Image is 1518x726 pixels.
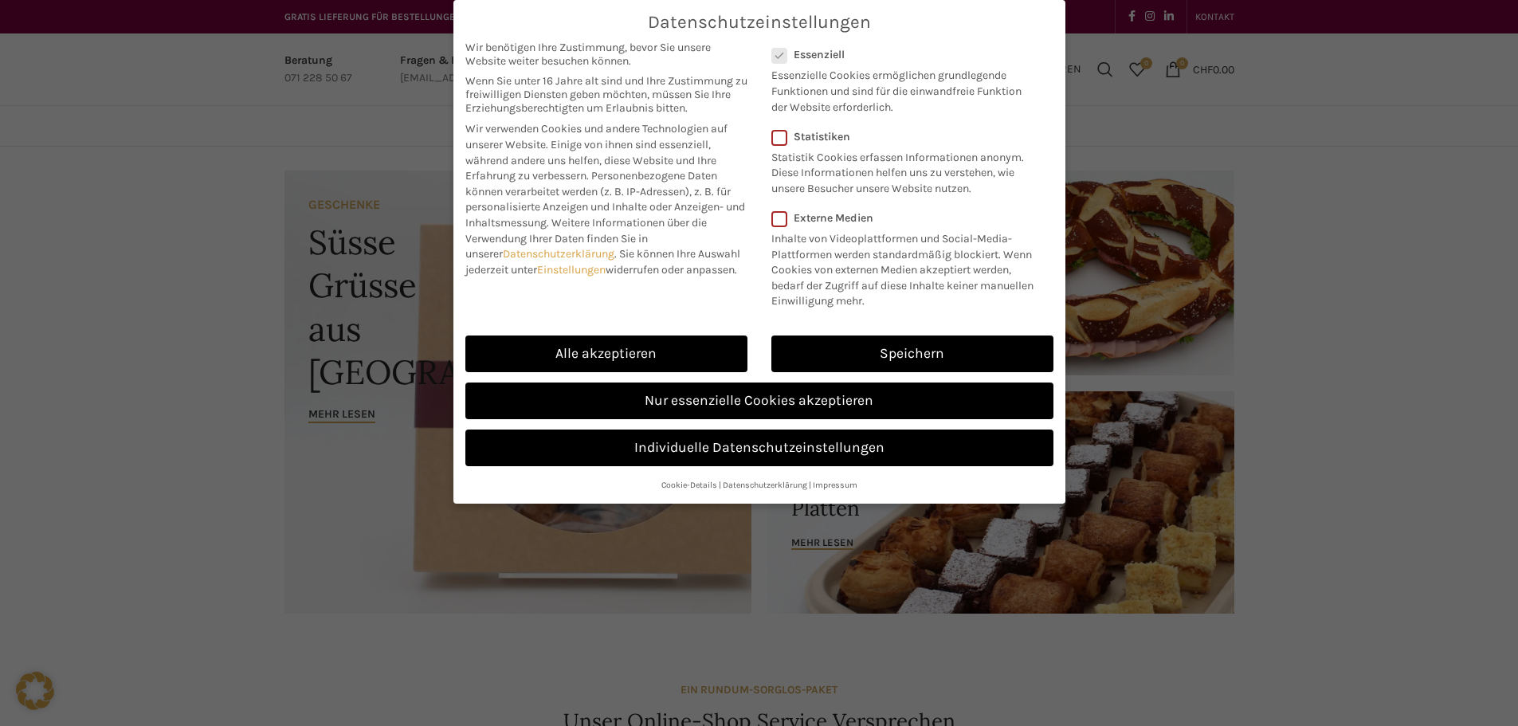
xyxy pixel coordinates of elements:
a: Einstellungen [537,263,606,277]
a: Datenschutzerklärung [723,480,807,490]
p: Essenzielle Cookies ermöglichen grundlegende Funktionen und sind für die einwandfreie Funktion de... [771,61,1033,115]
a: Individuelle Datenschutzeinstellungen [465,430,1053,466]
a: Alle akzeptieren [465,336,747,372]
label: Essenziell [771,48,1033,61]
p: Statistik Cookies erfassen Informationen anonym. Diese Informationen helfen uns zu verstehen, wie... [771,143,1033,197]
a: Impressum [813,480,857,490]
span: Wir benötigen Ihre Zustimmung, bevor Sie unsere Website weiter besuchen können. [465,41,747,68]
span: Wenn Sie unter 16 Jahre alt sind und Ihre Zustimmung zu freiwilligen Diensten geben möchten, müss... [465,74,747,115]
a: Datenschutzerklärung [503,247,614,261]
label: Statistiken [771,130,1033,143]
span: Datenschutzeinstellungen [648,12,871,33]
span: Sie können Ihre Auswahl jederzeit unter widerrufen oder anpassen. [465,247,740,277]
span: Weitere Informationen über die Verwendung Ihrer Daten finden Sie in unserer . [465,216,707,261]
span: Personenbezogene Daten können verarbeitet werden (z. B. IP-Adressen), z. B. für personalisierte A... [465,169,745,230]
label: Externe Medien [771,211,1043,225]
a: Speichern [771,336,1053,372]
p: Inhalte von Videoplattformen und Social-Media-Plattformen werden standardmäßig blockiert. Wenn Co... [771,225,1043,309]
span: Wir verwenden Cookies und andere Technologien auf unserer Website. Einige von ihnen sind essenzie... [465,122,728,182]
a: Cookie-Details [661,480,717,490]
a: Nur essenzielle Cookies akzeptieren [465,383,1053,419]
